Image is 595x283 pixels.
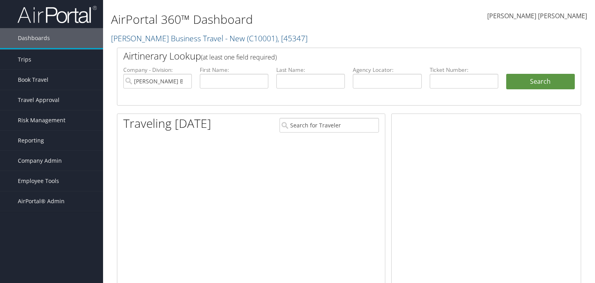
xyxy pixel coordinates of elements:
span: Company Admin [18,151,62,171]
span: Employee Tools [18,171,59,191]
label: Agency Locator: [353,66,421,74]
h1: AirPortal 360™ Dashboard [111,11,429,28]
label: First Name: [200,66,268,74]
span: ( C10001 ) [247,33,277,44]
span: Trips [18,50,31,69]
a: [PERSON_NAME] [PERSON_NAME] [487,4,587,29]
span: Travel Approval [18,90,59,110]
label: Ticket Number: [430,66,498,74]
img: airportal-logo.png [17,5,97,24]
span: (at least one field required) [201,53,277,62]
a: [PERSON_NAME] Business Travel - New [111,33,308,44]
span: Dashboards [18,28,50,48]
input: Search for Traveler [279,118,379,133]
span: Reporting [18,131,44,150]
span: Book Travel [18,70,48,90]
label: Last Name: [276,66,345,74]
span: AirPortal® Admin [18,191,65,211]
span: Risk Management [18,110,65,130]
h1: Traveling [DATE] [123,115,211,132]
span: [PERSON_NAME] [PERSON_NAME] [487,12,587,20]
span: , [ 45347 ] [277,33,308,44]
button: Search [506,74,575,90]
h2: Airtinerary Lookup [123,49,536,63]
label: Company - Division: [123,66,192,74]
